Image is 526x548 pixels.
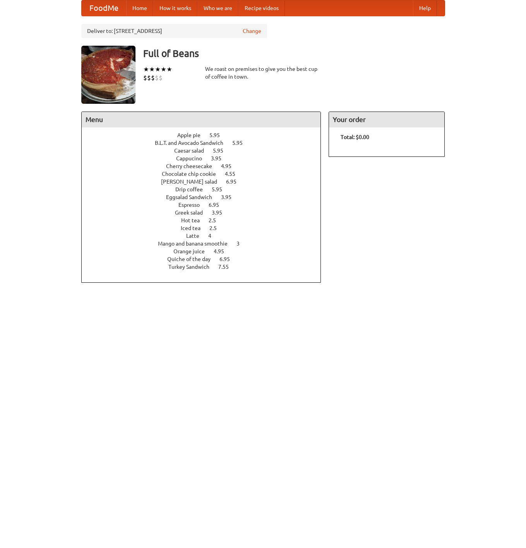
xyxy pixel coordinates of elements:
a: Latte 4 [186,233,226,239]
span: 3.95 [211,155,229,161]
span: 4.55 [225,171,243,177]
span: 5.95 [209,132,228,138]
div: Deliver to: [STREET_ADDRESS] [81,24,267,38]
b: Total: $0.00 [341,134,369,140]
a: Change [243,27,261,35]
span: 5.95 [213,148,231,154]
a: Eggsalad Sandwich 3.95 [166,194,246,200]
li: $ [159,74,163,82]
a: How it works [153,0,197,16]
li: $ [151,74,155,82]
span: 2.5 [209,217,224,223]
a: [PERSON_NAME] salad 6.95 [161,179,251,185]
a: Greek salad 3.95 [175,210,236,216]
a: Who we are [197,0,238,16]
a: Turkey Sandwich 7.55 [168,264,243,270]
span: 2.5 [209,225,224,231]
span: 7.55 [218,264,236,270]
span: Greek salad [175,210,211,216]
h4: Menu [82,112,321,127]
span: Quiche of the day [167,256,218,262]
span: 6.95 [219,256,238,262]
span: Mango and banana smoothie [158,241,235,247]
span: 3.95 [212,210,230,216]
span: 6.95 [209,202,227,208]
a: Quiche of the day 6.95 [167,256,244,262]
a: Caesar salad 5.95 [174,148,238,154]
a: Home [126,0,153,16]
a: Hot tea 2.5 [181,217,230,223]
a: Help [413,0,437,16]
span: 6.95 [226,179,244,185]
span: Apple pie [177,132,208,138]
span: Espresso [178,202,207,208]
li: ★ [161,65,166,74]
a: FoodMe [82,0,126,16]
h3: Full of Beans [143,46,445,61]
span: Cappucino [176,155,210,161]
span: 4.95 [214,248,232,254]
span: Chocolate chip cookie [162,171,224,177]
a: Recipe videos [238,0,285,16]
a: Cherry cheesecake 4.95 [166,163,246,169]
li: ★ [149,65,155,74]
li: ★ [143,65,149,74]
li: $ [143,74,147,82]
a: Apple pie 5.95 [177,132,234,138]
span: Hot tea [181,217,207,223]
div: We roast on premises to give you the best cup of coffee in town. [205,65,321,81]
span: Latte [186,233,207,239]
a: Mango and banana smoothie 3 [158,241,254,247]
span: 5.95 [232,140,250,146]
li: ★ [155,65,161,74]
a: Orange juice 4.95 [173,248,238,254]
a: B.L.T. and Avocado Sandwich 5.95 [155,140,257,146]
span: 3.95 [221,194,239,200]
span: Eggsalad Sandwich [166,194,220,200]
span: Cherry cheesecake [166,163,220,169]
span: 3 [236,241,247,247]
span: Iced tea [181,225,208,231]
a: Espresso 6.95 [178,202,233,208]
span: Drip coffee [175,186,211,192]
span: [PERSON_NAME] salad [161,179,225,185]
li: $ [155,74,159,82]
a: Drip coffee 5.95 [175,186,236,192]
span: Turkey Sandwich [168,264,217,270]
a: Iced tea 2.5 [181,225,231,231]
img: angular.jpg [81,46,135,104]
span: 4 [208,233,219,239]
span: 4.95 [221,163,239,169]
li: ★ [166,65,172,74]
span: 5.95 [212,186,230,192]
span: B.L.T. and Avocado Sandwich [155,140,231,146]
a: Cappucino 3.95 [176,155,236,161]
li: $ [147,74,151,82]
a: Chocolate chip cookie 4.55 [162,171,250,177]
span: Caesar salad [174,148,212,154]
h4: Your order [329,112,444,127]
span: Orange juice [173,248,212,254]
